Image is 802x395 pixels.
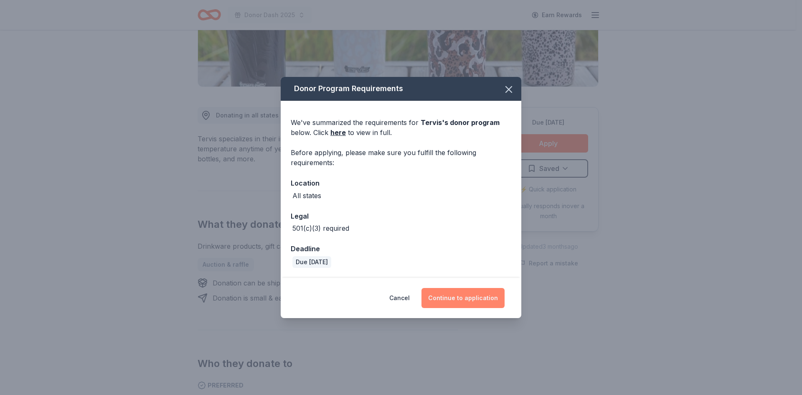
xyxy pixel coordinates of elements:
a: here [330,127,346,138]
div: We've summarized the requirements for below. Click to view in full. [291,117,511,138]
button: Continue to application [421,288,505,308]
div: 501(c)(3) required [292,223,349,233]
div: Location [291,178,511,189]
div: Due [DATE] [292,256,331,268]
div: Legal [291,211,511,222]
div: All states [292,191,321,201]
span: Tervis 's donor program [421,118,500,127]
div: Donor Program Requirements [281,77,521,101]
button: Cancel [389,288,410,308]
div: Before applying, please make sure you fulfill the following requirements: [291,148,511,168]
div: Deadline [291,243,511,254]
